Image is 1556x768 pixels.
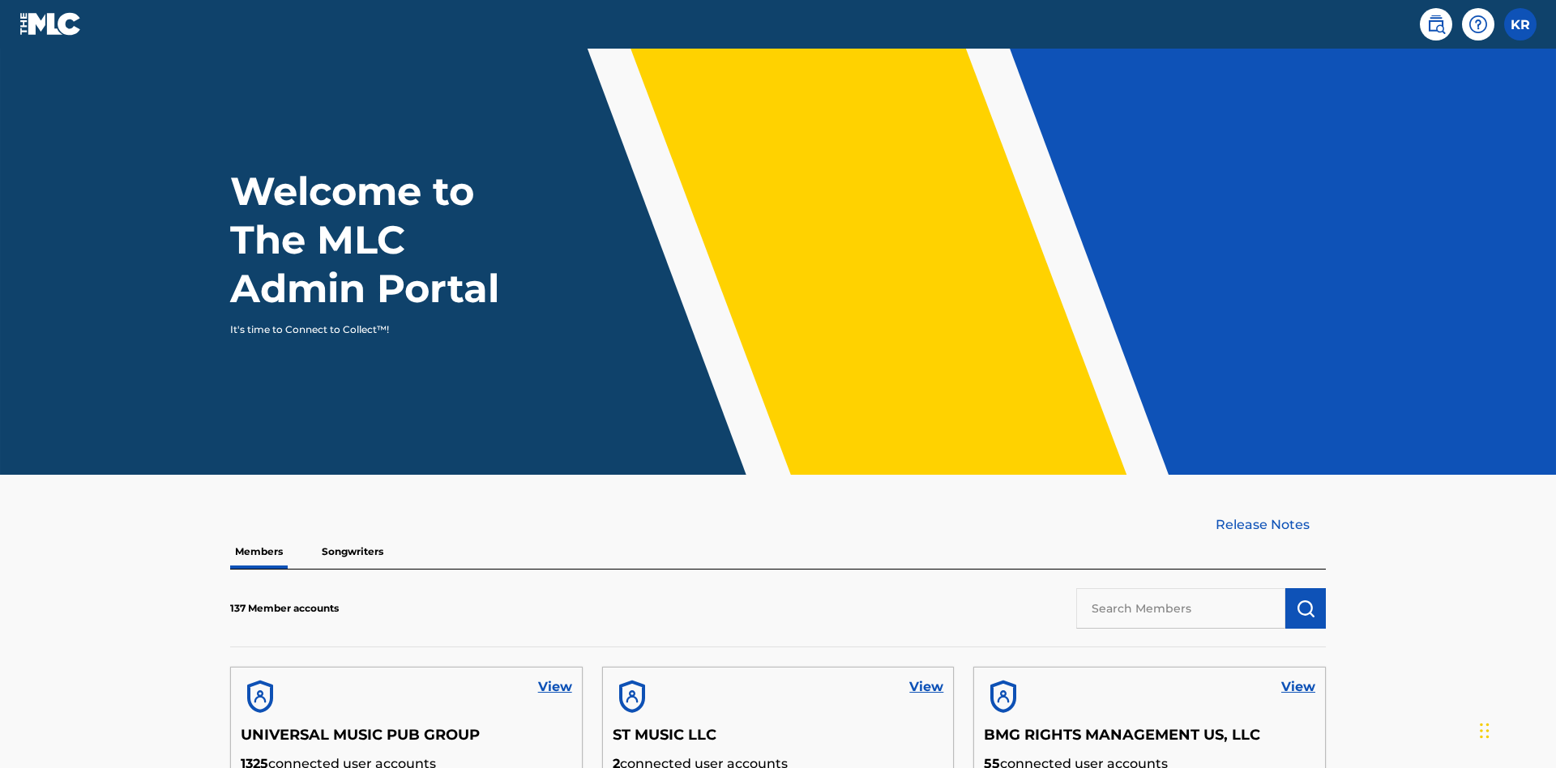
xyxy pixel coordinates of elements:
a: View [909,677,943,697]
p: Members [230,535,288,569]
h5: ST MUSIC LLC [613,726,944,754]
img: account [984,677,1023,716]
img: account [613,677,652,716]
input: Search Members [1076,588,1285,629]
img: MLC Logo [19,12,82,36]
p: 137 Member accounts [230,601,339,616]
img: account [241,677,280,716]
iframe: Chat Widget [1475,690,1556,768]
h5: UNIVERSAL MUSIC PUB GROUP [241,726,572,754]
p: Songwriters [317,535,388,569]
a: Release Notes [1216,515,1326,535]
a: View [538,677,572,697]
div: Help [1462,8,1494,41]
div: User Menu [1504,8,1537,41]
h5: BMG RIGHTS MANAGEMENT US, LLC [984,726,1315,754]
img: Search Works [1296,599,1315,618]
a: Public Search [1420,8,1452,41]
h1: Welcome to The MLC Admin Portal [230,167,533,313]
a: View [1281,677,1315,697]
img: help [1468,15,1488,34]
div: Drag [1480,706,1490,755]
p: It's time to Connect to Collect™! [230,322,511,337]
img: search [1426,15,1446,34]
